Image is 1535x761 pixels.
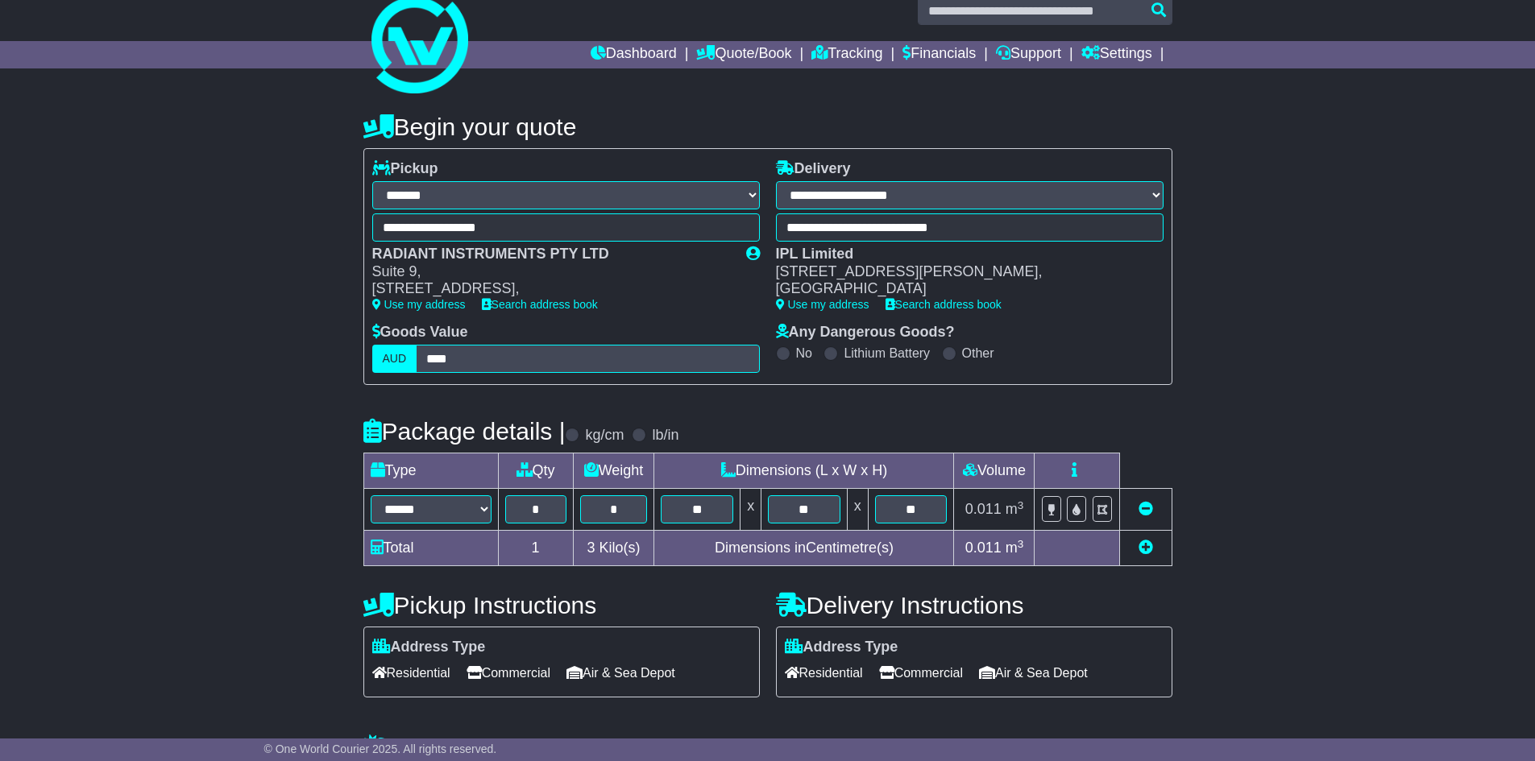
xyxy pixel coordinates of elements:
[696,41,791,68] a: Quote/Book
[654,531,954,566] td: Dimensions in Centimetre(s)
[886,298,1002,311] a: Search address book
[363,531,498,566] td: Total
[844,345,930,361] label: Lithium Battery
[372,660,450,685] span: Residential
[811,41,882,68] a: Tracking
[372,639,486,656] label: Address Type
[591,41,677,68] a: Dashboard
[654,453,954,489] td: Dimensions (L x W x H)
[363,734,1172,760] h4: Warranty & Insurance
[482,298,598,311] a: Search address book
[363,418,566,445] h4: Package details |
[363,592,760,618] h4: Pickup Instructions
[652,427,678,445] label: lb/in
[962,345,994,361] label: Other
[965,540,1002,556] span: 0.011
[776,592,1172,618] h4: Delivery Instructions
[1006,501,1024,517] span: m
[776,324,955,341] label: Any Dangerous Goods?
[776,263,1147,281] div: [STREET_ADDRESS][PERSON_NAME],
[1081,41,1152,68] a: Settings
[587,540,595,556] span: 3
[996,41,1061,68] a: Support
[785,639,898,656] label: Address Type
[372,280,730,298] div: [STREET_ADDRESS],
[785,660,863,685] span: Residential
[1018,538,1024,550] sup: 3
[1006,540,1024,556] span: m
[979,660,1088,685] span: Air & Sea Depot
[585,427,624,445] label: kg/cm
[372,345,417,373] label: AUD
[264,742,497,755] span: © One World Courier 2025. All rights reserved.
[372,298,466,311] a: Use my address
[954,453,1035,489] td: Volume
[902,41,976,68] a: Financials
[372,324,468,341] label: Goods Value
[573,531,654,566] td: Kilo(s)
[498,531,573,566] td: 1
[372,160,438,178] label: Pickup
[776,280,1147,298] div: [GEOGRAPHIC_DATA]
[796,345,812,361] label: No
[467,660,550,685] span: Commercial
[1018,499,1024,511] sup: 3
[965,501,1002,517] span: 0.011
[372,246,730,263] div: RADIANT INSTRUMENTS PTY LTD
[363,453,498,489] td: Type
[372,263,730,281] div: Suite 9,
[498,453,573,489] td: Qty
[847,489,868,531] td: x
[879,660,963,685] span: Commercial
[776,246,1147,263] div: IPL Limited
[741,489,761,531] td: x
[363,114,1172,140] h4: Begin your quote
[573,453,654,489] td: Weight
[776,298,869,311] a: Use my address
[566,660,675,685] span: Air & Sea Depot
[776,160,851,178] label: Delivery
[1139,501,1153,517] a: Remove this item
[1139,540,1153,556] a: Add new item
